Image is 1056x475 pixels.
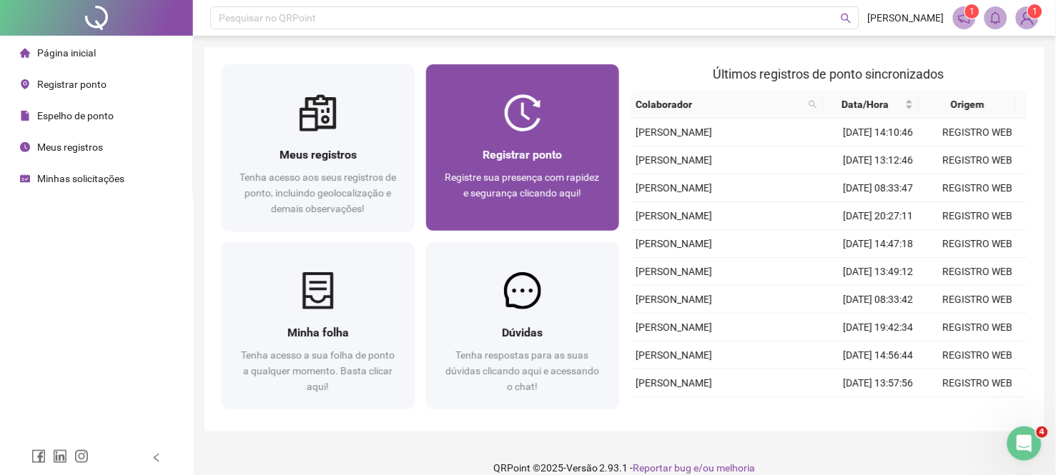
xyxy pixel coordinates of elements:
span: Espelho de ponto [37,110,114,121]
td: [DATE] 14:10:46 [829,119,928,146]
span: notification [958,11,971,24]
a: DúvidasTenha respostas para as suas dúvidas clicando aqui e acessando o chat! [426,242,619,409]
td: [DATE] 08:33:42 [829,286,928,314]
span: 4 [1037,426,1048,438]
span: 1 [1033,6,1038,16]
td: REGISTRO WEB [928,174,1027,202]
td: REGISTRO WEB [928,202,1027,230]
span: [PERSON_NAME] [636,294,713,305]
a: Meus registrosTenha acesso aos seus registros de ponto, incluindo geolocalização e demais observa... [222,64,415,231]
span: search [809,100,817,109]
span: Meus registros [37,141,103,153]
span: [PERSON_NAME] [636,238,713,249]
span: clock-circle [20,142,30,152]
span: bell [990,11,1002,24]
span: Meus registros [280,148,357,161]
td: REGISTRO WEB [928,258,1027,286]
span: Tenha acesso a sua folha de ponto a qualquer momento. Basta clicar aqui! [241,349,395,392]
iframe: Intercom live chat [1007,426,1042,461]
th: Data/Hora [823,91,919,119]
span: [PERSON_NAME] [636,377,713,389]
span: Tenha acesso aos seus registros de ponto, incluindo geolocalização e demais observações! [240,171,396,214]
td: [DATE] 08:33:47 [829,174,928,202]
td: [DATE] 13:49:12 [829,258,928,286]
td: [DATE] 19:42:34 [829,314,928,341]
span: left [152,453,162,463]
span: Dúvidas [502,326,543,339]
a: Minha folhaTenha acesso a sua folha de ponto a qualquer momento. Basta clicar aqui! [222,242,415,409]
a: Registrar pontoRegistre sua presença com rapidez e segurança clicando aqui! [426,64,619,231]
td: REGISTRO WEB [928,369,1027,397]
span: home [20,48,30,58]
span: linkedin [53,449,67,464]
td: REGISTRO WEB [928,397,1027,425]
span: [PERSON_NAME] [636,154,713,166]
td: REGISTRO WEB [928,341,1027,369]
span: Últimos registros de ponto sincronizados [714,66,944,81]
span: Reportar bug e/ou melhoria [633,462,756,474]
span: file [20,111,30,121]
sup: 1 [965,4,979,19]
span: [PERSON_NAME] [636,321,713,333]
td: [DATE] 13:57:56 [829,369,928,397]
td: REGISTRO WEB [928,119,1027,146]
td: REGISTRO WEB [928,286,1027,314]
span: instagram [74,449,89,464]
td: REGISTRO WEB [928,230,1027,258]
td: REGISTRO WEB [928,146,1027,174]
sup: Atualize o seu contato no menu Meus Dados [1028,4,1042,19]
span: Data/Hora [829,96,902,112]
span: [PERSON_NAME] [868,10,944,26]
td: [DATE] 20:27:11 [829,202,928,230]
span: Minhas solicitações [37,173,124,184]
span: Tenha respostas para as suas dúvidas clicando aqui e acessando o chat! [445,349,599,392]
span: [PERSON_NAME] [636,126,713,138]
span: Versão [566,462,598,474]
td: [DATE] 14:56:44 [829,341,928,369]
span: schedule [20,174,30,184]
td: [DATE] 14:47:18 [829,230,928,258]
span: Colaborador [636,96,804,112]
span: Página inicial [37,47,96,59]
span: search [841,13,852,24]
span: Registrar ponto [483,148,562,161]
span: search [806,94,820,115]
span: facebook [31,449,46,464]
img: 52243 [1017,7,1038,29]
span: 1 [970,6,975,16]
td: [DATE] 13:12:46 [829,146,928,174]
span: Registrar ponto [37,79,107,90]
span: [PERSON_NAME] [636,210,713,221]
td: REGISTRO WEB [928,314,1027,341]
span: [PERSON_NAME] [636,266,713,277]
th: Origem [919,91,1016,119]
td: [DATE] 08:28:26 [829,397,928,425]
span: [PERSON_NAME] [636,182,713,194]
span: Registre sua presença com rapidez e segurança clicando aqui! [445,171,600,199]
span: Minha folha [287,326,349,339]
span: [PERSON_NAME] [636,349,713,361]
span: environment [20,79,30,89]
